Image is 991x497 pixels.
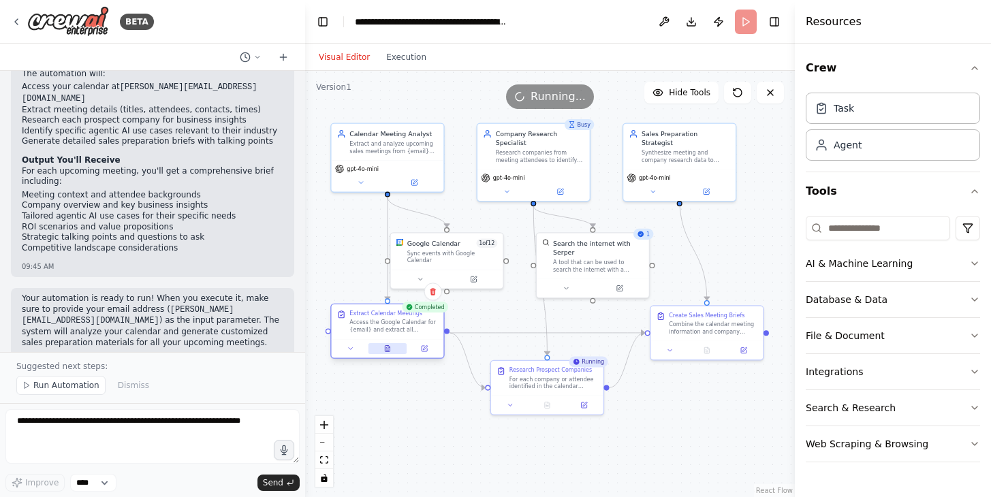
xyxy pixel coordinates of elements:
[347,165,379,173] span: gpt-4o-mini
[565,119,595,130] div: Busy
[25,477,59,488] span: Improve
[568,400,599,411] button: Open in side panel
[477,123,591,202] div: BusyCompany Research SpecialistResearch companies from meeting attendees to identify their busine...
[536,232,650,298] div: 1SerperDevToolSearch the internet with SerperA tool that can be used to search the internet with ...
[639,174,671,182] span: gpt-4o-mini
[646,230,650,238] span: 1
[806,210,980,473] div: Tools
[263,477,283,488] span: Send
[669,312,744,319] div: Create Sales Meeting Briefs
[22,232,283,243] li: Strategic talking points and questions to ask
[22,351,283,361] div: 09:45 AM
[5,474,65,492] button: Improve
[569,356,608,367] div: Running
[22,105,283,116] li: Extract meeting details (titles, attendees, contacts, times)
[806,282,980,317] button: Database & Data
[355,15,508,29] nav: breadcrumb
[528,400,567,411] button: No output available
[509,376,598,390] div: For each company or attendee identified in the calendar meetings, conduct comprehensive research ...
[644,82,719,103] button: Hide Tools
[553,239,644,257] div: Search the internet with Serper
[450,328,485,392] g: Edge from 64954a34-27b9-4d8e-8f04-99cf33c48084 to 41da62e6-5e6f-4ded-aa86-fa536b0be942
[27,6,109,37] img: Logo
[383,197,451,227] g: Edge from 8c259570-2a13-47d7-b641-8003b146ccf9 to 7d93db61-51c3-4cc7-9f55-70d41a6e6c52
[806,49,980,87] button: Crew
[272,49,294,65] button: Start a new chat
[529,206,597,227] g: Edge from 25b5a491-e085-438c-8e7d-c1be2367ce5a to 16e540c4-6f86-44f6-8780-6ee8ac60b78f
[407,250,498,264] div: Sync events with Google Calendar
[22,305,234,326] code: [PERSON_NAME][EMAIL_ADDRESS][DOMAIN_NAME]
[728,345,759,356] button: Open in side panel
[490,360,604,415] div: RunningResearch Prospect CompaniesFor each company or attendee identified in the calendar meeting...
[311,49,378,65] button: Visual Editor
[118,380,149,391] span: Dismiss
[402,302,448,312] div: Completed
[509,366,592,374] div: Research Prospect Companies
[642,129,730,148] div: Sales Preparation Strategist
[806,14,862,30] h4: Resources
[22,200,283,211] li: Company overview and key business insights
[22,155,121,165] strong: Output You'll Receive
[349,140,438,155] div: Extract and analyze upcoming sales meetings from {email} Google Calendar for the next 2 business ...
[388,177,440,188] button: Open in side panel
[594,283,646,294] button: Open in side panel
[22,166,283,187] p: For each upcoming meeting, you'll get a comprehensive brief including:
[650,305,764,360] div: Create Sales Meeting BriefsCombine the calendar meeting information and company research to creat...
[368,343,407,354] button: View output
[623,123,736,202] div: Sales Preparation StrategistSynthesize meeting and company research data to create comprehensive ...
[496,129,584,148] div: Company Research Specialist
[16,361,289,372] p: Suggested next steps:
[22,115,283,126] li: Research each prospect company for business insights
[765,12,784,31] button: Hide right sidebar
[535,187,586,197] button: Open in side panel
[675,197,712,300] g: Edge from ba6f64e7-1f49-456a-8785-9fcbdf2d3365 to e8f4c90b-cf4e-4472-bd15-26f67e02a644
[22,69,283,80] p: The automation will:
[756,487,793,494] a: React Flow attribution
[349,310,422,317] div: Extract Calendar Meetings
[806,354,980,389] button: Integrations
[349,129,438,138] div: Calendar Meeting Analyst
[120,14,154,30] div: BETA
[447,274,499,285] button: Open in side panel
[330,123,444,192] div: Calendar Meeting AnalystExtract and analyze upcoming sales meetings from {email} Google Calendar ...
[22,136,283,147] li: Generate detailed sales preparation briefs with talking points
[450,328,645,337] g: Edge from 64954a34-27b9-4d8e-8f04-99cf33c48084 to e8f4c90b-cf4e-4472-bd15-26f67e02a644
[316,82,351,93] div: Version 1
[493,174,525,182] span: gpt-4o-mini
[383,197,392,300] g: Edge from 8c259570-2a13-47d7-b641-8003b146ccf9 to 64954a34-27b9-4d8e-8f04-99cf33c48084
[22,293,283,348] p: Your automation is ready to run! When you execute it, make sure to provide your email address ( )...
[22,243,283,254] li: Competitive landscape considerations
[542,239,550,246] img: SerperDevTool
[642,149,730,163] div: Synthesize meeting and company research data to create comprehensive sales preparation briefs wit...
[378,49,435,65] button: Execution
[390,232,503,289] div: Google CalendarGoogle Calendar1of12Sync events with Google Calendar
[330,305,444,360] div: CompletedExtract Calendar MeetingsAccess the Google Calendar for {email} and extract all meetings...
[834,101,854,115] div: Task
[349,319,438,333] div: Access the Google Calendar for {email} and extract all meetings scheduled for the next 2 business...
[234,49,267,65] button: Switch to previous chat
[22,82,257,103] code: [PERSON_NAME][EMAIL_ADDRESS][DOMAIN_NAME]
[806,318,980,353] button: File & Document
[806,246,980,281] button: AI & Machine Learning
[680,187,732,197] button: Open in side panel
[806,87,980,172] div: Crew
[669,321,757,335] div: Combine the calendar meeting information and company research to create comprehensive sales prepa...
[22,190,283,201] li: Meeting context and attendee backgrounds
[313,12,332,31] button: Hide left sidebar
[274,440,294,460] button: Click to speak your automation idea
[22,261,283,272] div: 09:45 AM
[806,390,980,426] button: Search & Research
[834,138,862,152] div: Agent
[609,328,644,392] g: Edge from 41da62e6-5e6f-4ded-aa86-fa536b0be942 to e8f4c90b-cf4e-4472-bd15-26f67e02a644
[496,149,584,163] div: Research companies from meeting attendees to identify their business model, industry, key challen...
[16,376,106,395] button: Run Automation
[257,475,300,491] button: Send
[33,380,99,391] span: Run Automation
[669,87,710,98] span: Hide Tools
[315,416,333,434] button: zoom in
[315,469,333,487] button: toggle interactivity
[806,426,980,462] button: Web Scraping & Browsing
[22,211,283,222] li: Tailored agentic AI use cases for their specific needs
[315,416,333,487] div: React Flow controls
[529,206,552,355] g: Edge from 25b5a491-e085-438c-8e7d-c1be2367ce5a to 41da62e6-5e6f-4ded-aa86-fa536b0be942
